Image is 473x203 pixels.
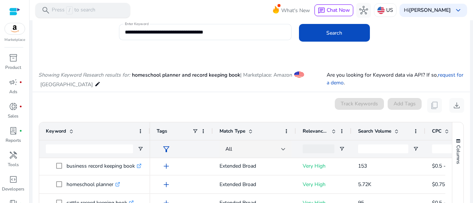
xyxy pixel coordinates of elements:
p: Hi [404,8,451,13]
p: Product [5,64,21,71]
span: add [162,180,171,189]
p: homeschool planner [67,177,120,192]
span: What's New [281,4,310,17]
button: hub [356,3,371,18]
button: download [449,98,464,113]
span: filter_alt [162,145,171,154]
img: us.svg [377,7,385,14]
span: search [41,6,50,15]
p: Ads [9,88,17,95]
span: Search Volume [358,128,391,134]
p: Press to search [52,6,95,14]
span: $0.75 - $1.35 [432,181,463,188]
span: add [162,162,171,171]
i: Showing Keyword Research results for: [38,71,130,78]
span: Tags [157,128,167,134]
span: | Marketplace: Amazon [240,71,292,78]
p: Reports [6,137,21,144]
input: Keyword Filter Input [46,144,133,153]
p: Tools [8,161,19,168]
button: Open Filter Menu [137,146,143,152]
span: campaign [9,78,18,87]
span: 5.72K [358,181,371,188]
p: Very High [303,177,345,192]
p: Extended Broad [220,158,289,174]
mat-icon: edit [95,80,101,88]
span: inventory_2 [9,53,18,62]
p: Are you looking for Keyword data via API? If so, . [327,71,464,87]
span: hub [359,6,368,15]
p: business record keeping book [67,158,142,174]
span: fiber_manual_record [19,105,22,108]
span: lab_profile [9,126,18,135]
p: Sales [8,113,18,119]
button: chatChat Now [314,4,353,16]
span: Keyword [46,128,66,134]
button: Open Filter Menu [413,146,419,152]
span: fiber_manual_record [19,129,22,132]
input: Search Volume Filter Input [358,144,408,153]
p: Very High [303,158,345,174]
span: Match Type [220,128,245,134]
b: [PERSON_NAME] [409,7,451,14]
span: Chat Now [327,7,350,14]
span: Search [326,29,342,37]
span: Relevance Score [303,128,329,134]
span: Columns [455,145,462,164]
button: Open Filter Menu [339,146,345,152]
img: amazon.svg [5,23,25,34]
mat-label: Enter Keyword [125,21,149,27]
span: $0.5 - $0.75 [432,162,460,169]
span: CPC [432,128,442,134]
span: download [452,101,461,110]
p: Extended Broad [220,177,289,192]
button: Search [299,24,370,42]
p: Marketplace [4,37,25,43]
span: All [225,146,232,153]
span: donut_small [9,102,18,111]
span: homeschool planner and record keeping book [132,71,240,78]
span: keyboard_arrow_down [454,6,463,15]
span: chat [318,7,325,14]
span: 153 [358,162,367,169]
p: US [386,4,393,17]
span: [GEOGRAPHIC_DATA] [40,81,93,88]
span: handyman [9,151,18,160]
span: / [66,6,73,14]
span: code_blocks [9,175,18,184]
p: Developers [2,186,24,192]
span: fiber_manual_record [19,81,22,84]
